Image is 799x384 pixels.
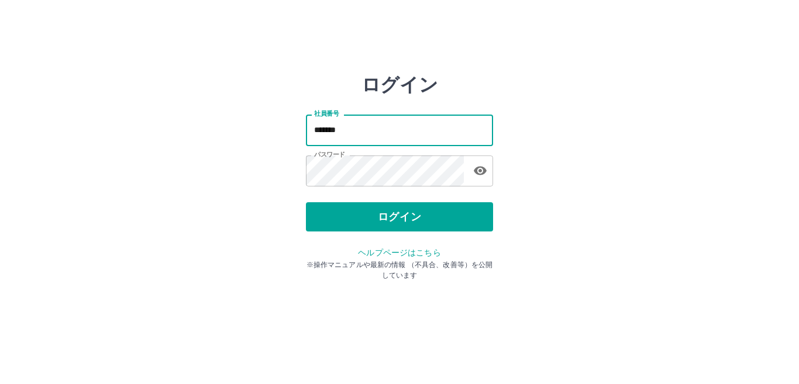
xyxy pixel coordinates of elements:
[306,202,493,231] button: ログイン
[358,248,440,257] a: ヘルプページはこちら
[306,260,493,281] p: ※操作マニュアルや最新の情報 （不具合、改善等）を公開しています
[314,150,345,159] label: パスワード
[361,74,438,96] h2: ログイン
[314,109,339,118] label: 社員番号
